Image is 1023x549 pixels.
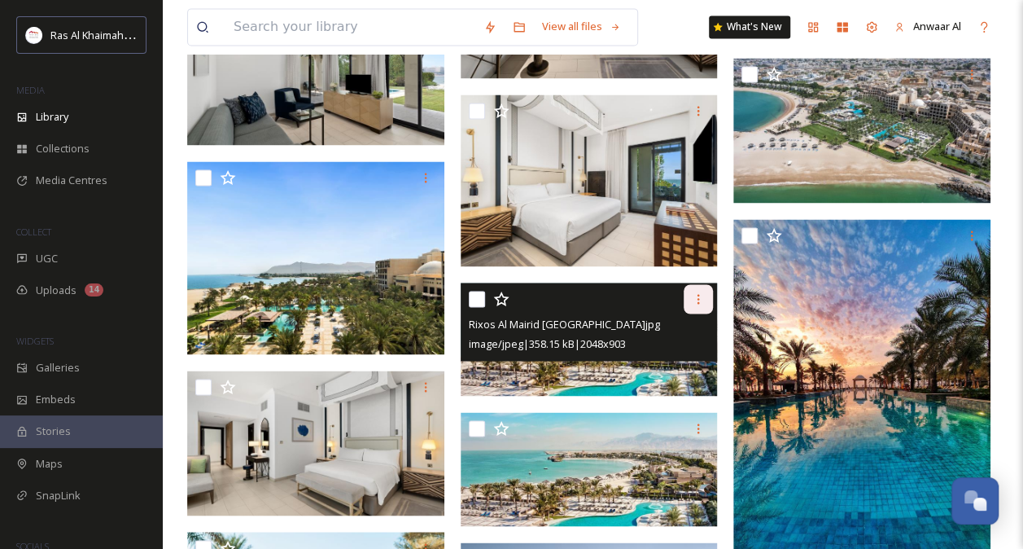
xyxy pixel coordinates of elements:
[733,58,990,202] img: Rixos Al Mairid Ras Al Khaimah Resort.jpg
[913,19,961,33] span: Anwaar Al
[50,27,281,42] span: Ras Al Khaimah Tourism Development Authority
[16,84,45,96] span: MEDIA
[36,141,90,156] span: Collections
[534,11,629,42] a: View all files
[26,27,42,43] img: Logo_RAKTDA_RGB-01.png
[85,283,103,296] div: 14
[36,488,81,503] span: SnapLink
[36,424,71,439] span: Stories
[951,477,999,525] button: Open Chat
[886,11,969,42] a: Anwaar Al
[36,109,68,125] span: Library
[36,283,77,298] span: Uploads
[187,371,444,516] img: Two Bedroom Premium Villa Beach Access - Beach Front (Private pool)(3).jpg
[225,9,475,45] input: Search your library
[187,161,444,354] img: One Bedroom Deluxe Suite.jpg
[36,392,76,407] span: Embeds
[469,336,626,350] span: image/jpeg | 358.15 kB | 2048 x 903
[16,226,51,238] span: COLLECT
[36,360,80,376] span: Galleries
[36,251,58,266] span: UGC
[36,173,107,188] span: Media Centres
[709,15,790,38] a: What's New
[36,456,63,472] span: Maps
[461,412,718,525] img: Rixos Al Mairid Ras Al Khaimah Resort.jpg
[469,316,660,331] span: Rixos Al Mairid [GEOGRAPHIC_DATA]jpg
[16,335,54,347] span: WIDGETS
[461,94,718,266] img: One Bedroom Premium Suite Beach Access(1).jpg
